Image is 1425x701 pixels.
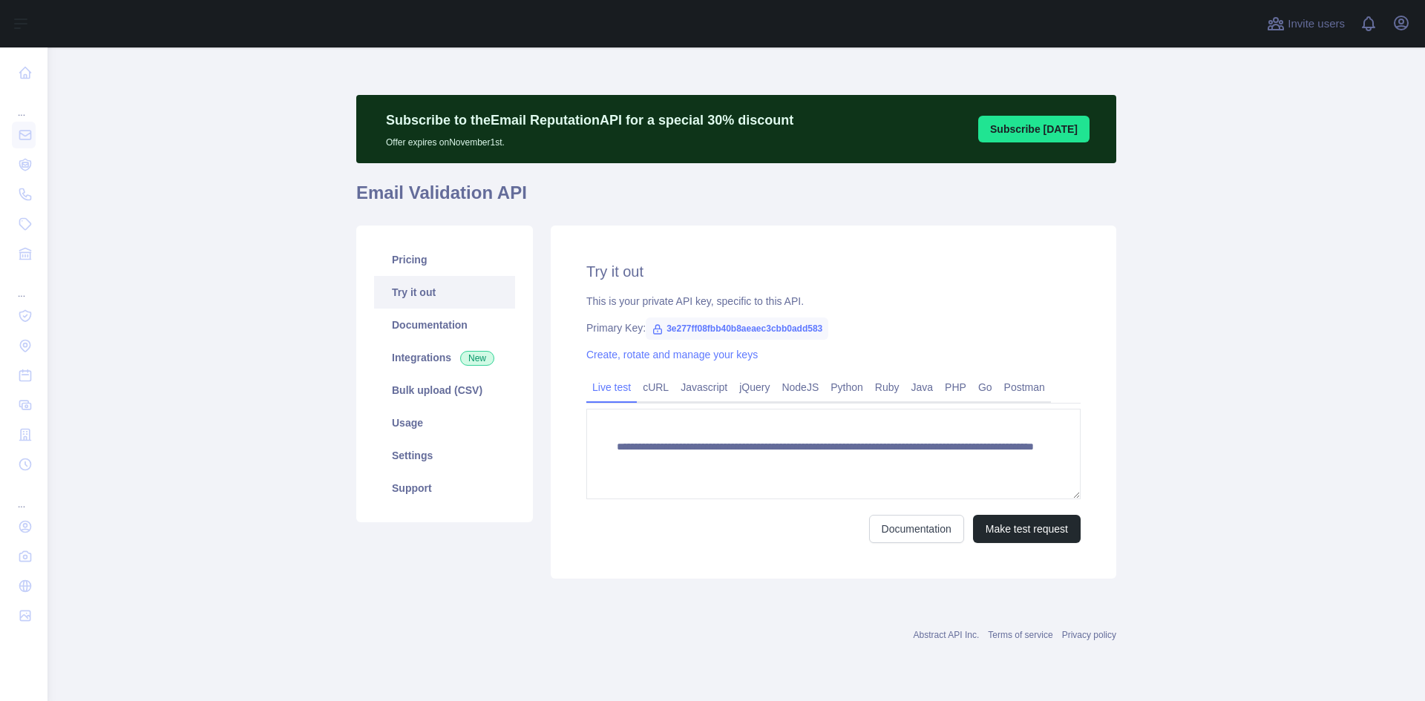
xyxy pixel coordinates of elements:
a: Go [972,375,998,399]
span: 3e277ff08fbb40b8aeaec3cbb0add583 [646,317,828,340]
a: cURL [637,375,675,399]
div: Primary Key: [586,320,1081,335]
a: Create, rotate and manage your keys [586,349,758,361]
a: Documentation [869,515,964,543]
a: Documentation [374,309,515,341]
a: jQuery [733,375,776,399]
h1: Email Validation API [356,181,1116,217]
div: ... [12,481,36,510]
a: Privacy policy [1062,630,1116,640]
span: New [460,351,494,366]
p: Subscribe to the Email Reputation API for a special 30 % discount [386,110,793,131]
a: Python [825,375,869,399]
p: Offer expires on November 1st. [386,131,793,148]
a: Ruby [869,375,905,399]
a: Settings [374,439,515,472]
a: Abstract API Inc. [914,630,980,640]
div: ... [12,89,36,119]
a: Live test [586,375,637,399]
div: ... [12,270,36,300]
a: Javascript [675,375,733,399]
button: Invite users [1264,12,1348,36]
a: Integrations New [374,341,515,374]
a: Terms of service [988,630,1052,640]
a: Postman [998,375,1051,399]
a: Try it out [374,276,515,309]
a: Support [374,472,515,504]
a: PHP [939,375,972,399]
a: Pricing [374,243,515,276]
button: Subscribe [DATE] [978,116,1090,142]
a: Java [905,375,940,399]
span: Invite users [1288,16,1345,33]
div: This is your private API key, specific to this API. [586,294,1081,309]
a: NodeJS [776,375,825,399]
h2: Try it out [586,261,1081,282]
button: Make test request [973,515,1081,543]
a: Bulk upload (CSV) [374,374,515,407]
a: Usage [374,407,515,439]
